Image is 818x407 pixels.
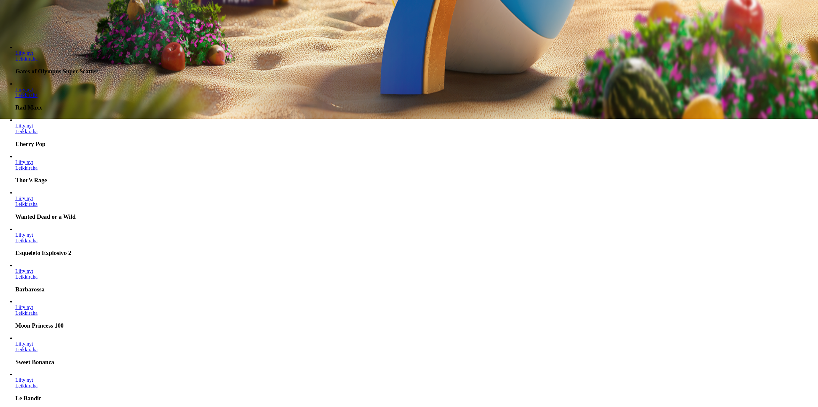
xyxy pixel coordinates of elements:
[15,341,33,346] span: Liity nyt
[15,87,33,92] a: Rad Maxx
[15,50,33,56] span: Liity nyt
[15,238,37,243] a: Esqueleto Explosivo 2
[15,123,33,128] span: Liity nyt
[15,299,815,329] article: Moon Princess 100
[15,201,37,207] a: Wanted Dead or a Wild
[15,68,815,75] h3: Gates of Olympus Super Scatter
[15,165,37,171] a: Thor’s Rage
[15,359,815,366] h3: Sweet Bonanza
[15,141,815,148] h3: Cherry Pop
[15,274,37,280] a: Barbarossa
[15,129,37,134] a: Cherry Pop
[15,268,33,274] span: Liity nyt
[15,286,815,293] h3: Barbarossa
[15,81,815,111] article: Rad Maxx
[15,190,815,220] article: Wanted Dead or a Wild
[15,154,815,184] article: Thor’s Rage
[15,341,33,346] a: Sweet Bonanza
[15,196,33,201] span: Liity nyt
[15,123,33,128] a: Cherry Pop
[15,56,37,61] a: Gates of Olympus Super Scatter
[15,177,815,184] h3: Thor’s Rage
[15,268,33,274] a: Barbarossa
[15,335,815,366] article: Sweet Bonanza
[15,213,815,220] h3: Wanted Dead or a Wild
[15,117,815,148] article: Cherry Pop
[15,249,815,256] h3: Esqueleto Explosivo 2
[15,159,33,165] span: Liity nyt
[15,87,33,92] span: Liity nyt
[15,159,33,165] a: Thor’s Rage
[15,347,37,352] a: Sweet Bonanza
[15,50,33,56] a: Gates of Olympus Super Scatter
[15,263,815,293] article: Barbarossa
[15,371,815,402] article: Le Bandit
[15,377,33,383] span: Liity nyt
[15,226,815,257] article: Esqueleto Explosivo 2
[15,377,33,383] a: Le Bandit
[15,395,815,402] h3: Le Bandit
[15,196,33,201] a: Wanted Dead or a Wild
[15,45,815,75] article: Gates of Olympus Super Scatter
[15,104,815,111] h3: Rad Maxx
[15,383,37,388] a: Le Bandit
[15,93,37,98] a: Rad Maxx
[15,232,33,238] span: Liity nyt
[15,305,33,310] span: Liity nyt
[15,232,33,238] a: Esqueleto Explosivo 2
[15,305,33,310] a: Moon Princess 100
[15,322,815,329] h3: Moon Princess 100
[15,310,37,316] a: Moon Princess 100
